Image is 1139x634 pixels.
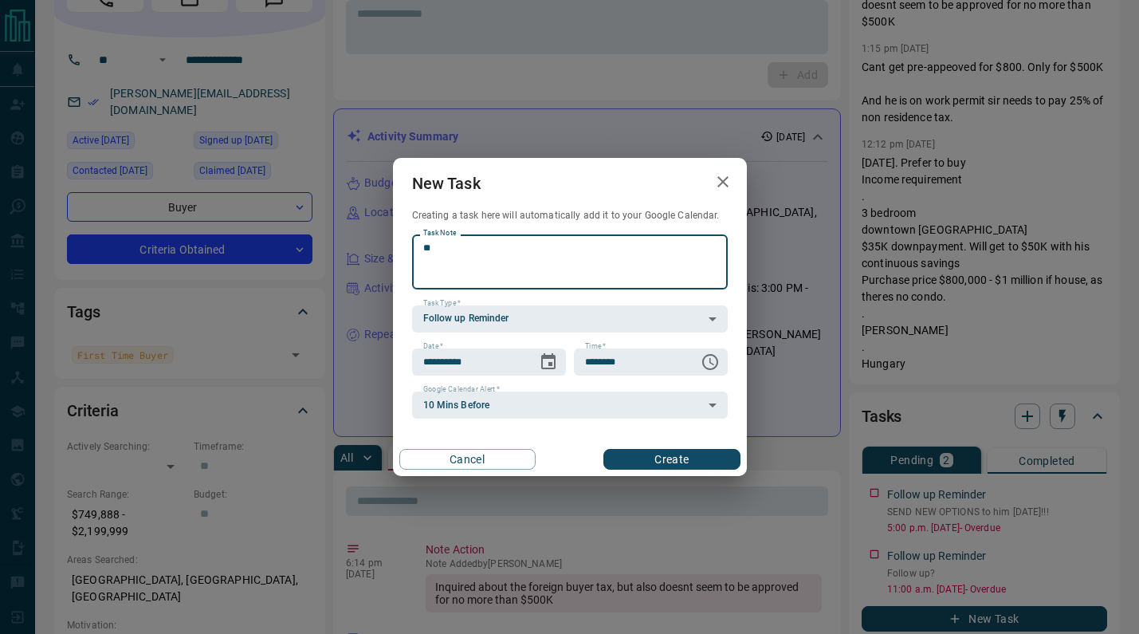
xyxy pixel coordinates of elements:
label: Task Type [423,298,461,309]
button: Choose time, selected time is 6:00 AM [694,346,726,378]
div: 10 Mins Before [412,392,728,419]
label: Time [585,341,606,352]
button: Cancel [399,449,536,470]
p: Creating a task here will automatically add it to your Google Calendar. [412,209,728,222]
div: Follow up Reminder [412,305,728,333]
label: Google Calendar Alert [423,384,500,395]
h2: New Task [393,158,500,209]
button: Choose date, selected date is Sep 17, 2025 [532,346,564,378]
label: Date [423,341,443,352]
button: Create [603,449,740,470]
label: Task Note [423,228,456,238]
